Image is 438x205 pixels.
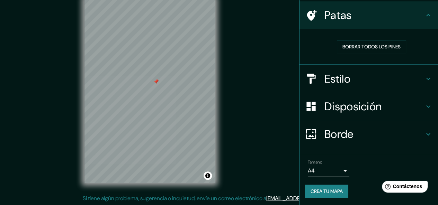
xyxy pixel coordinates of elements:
[324,127,354,141] font: Borde
[308,167,315,174] font: A4
[308,165,349,176] div: A4
[324,99,382,114] font: Disposición
[311,188,343,194] font: Crea tu mapa
[324,8,352,22] font: Patas
[300,65,438,93] div: Estilo
[376,178,430,197] iframe: Lanzador de widgets de ayuda
[337,40,406,53] button: Borrar todos los pines
[342,44,401,50] font: Borrar todos los pines
[204,171,212,180] button: Activar o desactivar atribución
[300,120,438,148] div: Borde
[266,195,352,202] a: [EMAIL_ADDRESS][DOMAIN_NAME]
[308,159,322,165] font: Tamaño
[300,93,438,120] div: Disposición
[83,195,266,202] font: Si tiene algún problema, sugerencia o inquietud, envíe un correo electrónico a
[305,185,348,198] button: Crea tu mapa
[324,72,350,86] font: Estilo
[300,1,438,29] div: Patas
